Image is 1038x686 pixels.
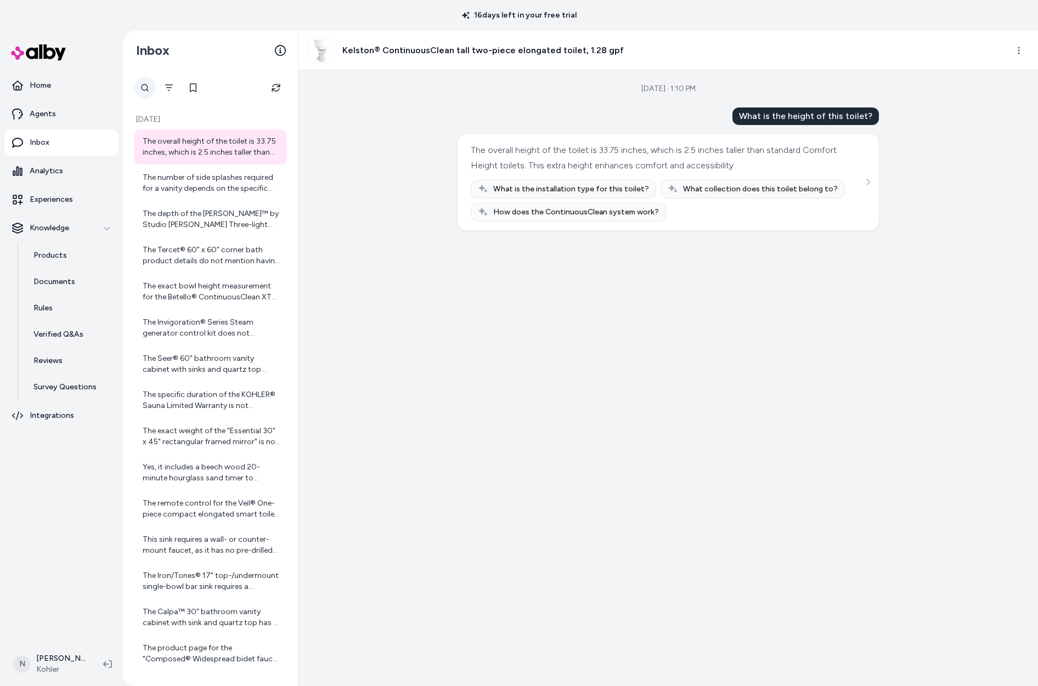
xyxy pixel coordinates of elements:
[22,348,119,374] a: Reviews
[134,238,287,273] a: The Tercet® 60" x 60" corner bath product details do not mention having an anti-slip feature. If ...
[30,80,51,91] p: Home
[143,317,280,339] div: The Invigoration® Series Steam generator control kit does not mention any Wi-Fi connectivity or c...
[134,166,287,201] a: The number of side splashes required for a vanity depends on the specific vanity model and the in...
[30,166,63,177] p: Analytics
[33,276,75,287] p: Documents
[265,77,287,99] button: Refresh
[134,455,287,490] a: Yes, it includes a beech wood 20-minute hourglass sand timer to monitor your sauna session.
[22,269,119,295] a: Documents
[143,136,280,158] div: The overall height of the toilet is 33.75 inches, which is 2.5 inches taller than standard Comfor...
[4,101,119,127] a: Agents
[471,143,863,173] div: The overall height of the toilet is 33.75 inches, which is 2.5 inches taller than standard Comfor...
[134,202,287,237] a: The depth of the [PERSON_NAME]™ by Studio [PERSON_NAME] Three-light sconce is 6-1/4" (6.24 inches).
[33,250,67,261] p: Products
[4,158,119,184] a: Analytics
[11,44,66,60] img: alby Logo
[143,570,280,592] div: The Iron/Tones® 17" top-/undermount single-bowl bar sink requires a minimum base cabinet width of...
[143,245,280,267] div: The Tercet® 60" x 60" corner bath product details do not mention having an anti-slip feature. If ...
[33,382,97,393] p: Survey Questions
[143,643,280,665] div: The product page for the "Composed® Widespread bidet faucet with lever handles" on [DOMAIN_NAME] ...
[134,274,287,309] a: The exact bowl height measurement for the Betello® ContinuousClean XT two-piece elongated toilet ...
[33,329,83,340] p: Verified Q&As
[143,172,280,194] div: The number of side splashes required for a vanity depends on the specific vanity model and the in...
[143,208,280,230] div: The depth of the [PERSON_NAME]™ by Studio [PERSON_NAME] Three-light sconce is 6-1/4" (6.24 inches).
[143,498,280,520] div: The remote control for the Veil® One-piece compact elongated smart toilet, dual-flush allows you ...
[143,389,280,411] div: The specific duration of the KOHLER® Sauna Limited Warranty is not provided in the product detail...
[22,374,119,400] a: Survey Questions
[143,353,280,375] div: The Seer® 60" bathroom vanity cabinet with sinks and quartz top includes vitreous china sinks as ...
[7,647,94,682] button: N[PERSON_NAME]Kohler
[732,107,879,125] div: What is the height of this toilet?
[493,207,659,218] span: How does the ContinuousClean system work?
[134,564,287,599] a: The Iron/Tones® 17" top-/undermount single-bowl bar sink requires a minimum base cabinet width of...
[493,184,649,195] span: What is the installation type for this toilet?
[134,419,287,454] a: The exact weight of the "Essential 30" x 45" rectangular framed mirror" is not available. If you ...
[134,491,287,526] a: The remote control for the Veil® One-piece compact elongated smart toilet, dual-flush allows you ...
[134,114,287,125] p: [DATE]
[143,606,280,628] div: The Calpa™ 30" bathroom vanity cabinet with sink and quartz top has a vanity top with a single fa...
[13,655,31,673] span: N
[30,194,73,205] p: Experiences
[134,528,287,563] a: This sink requires a wall- or counter-mount faucet, as it has no pre-drilled holes.
[143,281,280,303] div: The exact bowl height measurement for the Betello® ContinuousClean XT two-piece elongated toilet ...
[4,72,119,99] a: Home
[134,636,287,671] a: The product page for the "Composed® Widespread bidet faucet with lever handles" on [DOMAIN_NAME] ...
[30,410,74,421] p: Integrations
[33,355,63,366] p: Reviews
[36,653,86,664] p: [PERSON_NAME]
[455,10,583,21] p: 16 days left in your free trial
[641,83,696,94] div: [DATE] · 1:10 PM
[134,347,287,382] a: The Seer® 60" bathroom vanity cabinet with sinks and quartz top includes vitreous china sinks as ...
[30,137,49,148] p: Inbox
[308,38,333,63] img: aae87102_rgb
[342,44,624,57] h3: Kelston® ContinuousClean tall two-piece elongated toilet, 1.28 gpf
[158,77,180,99] button: Filter
[143,462,280,484] div: Yes, it includes a beech wood 20-minute hourglass sand timer to monitor your sauna session.
[4,215,119,241] button: Knowledge
[36,664,86,675] span: Kohler
[22,295,119,321] a: Rules
[134,310,287,345] a: The Invigoration® Series Steam generator control kit does not mention any Wi-Fi connectivity or c...
[143,426,280,447] div: The exact weight of the "Essential 30" x 45" rectangular framed mirror" is not available. If you ...
[134,129,287,165] a: The overall height of the toilet is 33.75 inches, which is 2.5 inches taller than standard Comfor...
[683,184,838,195] span: What collection does this toilet belong to?
[136,42,170,59] h2: Inbox
[134,600,287,635] a: The Calpa™ 30" bathroom vanity cabinet with sink and quartz top has a vanity top with a single fa...
[22,242,119,269] a: Products
[134,383,287,418] a: The specific duration of the KOHLER® Sauna Limited Warranty is not provided in the product detail...
[4,402,119,429] a: Integrations
[861,175,875,189] button: See more
[30,109,56,120] p: Agents
[143,534,280,556] div: This sink requires a wall- or counter-mount faucet, as it has no pre-drilled holes.
[33,303,53,314] p: Rules
[4,129,119,156] a: Inbox
[22,321,119,348] a: Verified Q&As
[30,223,69,234] p: Knowledge
[4,186,119,213] a: Experiences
